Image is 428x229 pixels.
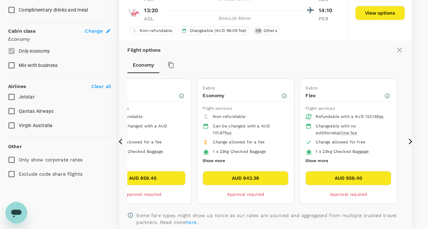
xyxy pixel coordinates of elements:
div: Direct , 2h 50min [165,15,304,22]
span: Virgin Australia [19,123,52,128]
span: Non-refundable [137,28,175,34]
span: Change [85,28,103,34]
p: Only show corporate rates [19,156,82,163]
div: Refundable with a AUD 123.16 [316,113,386,120]
span: fee [225,130,231,135]
button: View options [355,6,405,20]
div: Changeable with no additional [316,123,386,137]
strong: Airlines [8,84,26,89]
span: Sabre [305,86,318,90]
p: Other [8,143,22,150]
div: Non-refundable [129,26,175,35]
p: Economy [8,36,111,42]
div: Changeable (AUD 99.09 fee) [179,26,249,35]
p: 14:10 [319,6,336,15]
span: Approval required [227,192,264,197]
button: Show more [305,157,328,165]
span: Jetstar [19,94,35,100]
p: Choice [100,92,178,99]
span: Only economy [19,48,50,54]
span: Flight services [203,106,232,111]
span: Change allowed for a fee [110,140,162,144]
p: Flex [305,92,384,99]
span: Non-refundable [213,114,245,119]
iframe: Button to launch messaging window [5,202,27,224]
p: Flight options [127,47,160,53]
p: Exclude code share flights [19,171,82,177]
span: 1 x 23kg Checked Baggage [213,149,266,154]
span: Mix with business [19,63,58,68]
div: Can be changed with a AUD 99.09 [110,123,180,137]
button: AUD 942.38 [203,171,288,185]
button: Show more [203,157,225,165]
img: VA [127,6,141,20]
span: Changeable (AUD 99.09 fee) [187,28,249,34]
span: Approval required [124,192,161,197]
span: Sabre [203,86,215,90]
span: Others [261,28,280,34]
span: Change allowed for free [316,140,365,144]
button: AUD 959.40 [305,171,391,185]
p: 13:20 [144,6,158,15]
p: Some fare types might show up twice as our rates are sourced and aggregated from multiple trusted... [136,212,403,226]
p: ADL [144,15,161,22]
span: Qantas Airways [19,108,54,114]
div: +6Others [253,26,280,35]
a: here [186,219,196,225]
p: Clear all [91,83,111,90]
span: Change allowed for a fee [213,140,265,144]
span: + 6 [254,28,262,34]
span: 1 x 23kg Checked Baggage [110,149,163,154]
span: fee [377,114,383,119]
button: AUD 859.40 [100,171,186,185]
span: 1 x 23kg Checked Baggage [316,149,369,154]
span: Approval required [330,192,367,197]
span: Flight services [305,106,334,111]
p: PER [319,15,336,22]
p: Economy [203,92,281,99]
strong: Cabin class [8,28,35,34]
span: airline fee [336,130,357,135]
button: Economy [127,57,159,73]
div: Can be changed with a AUD 101.67 [213,123,283,137]
span: Complimentary drinks and meal [19,7,88,13]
